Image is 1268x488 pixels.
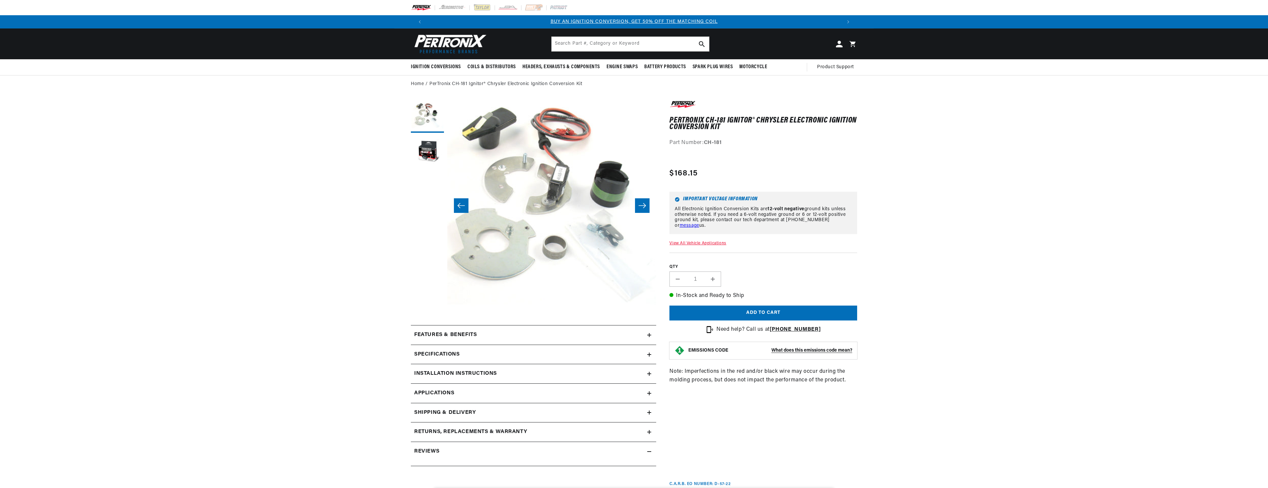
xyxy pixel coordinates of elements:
h2: Specifications [414,350,460,359]
summary: Product Support [817,59,857,75]
summary: Returns, Replacements & Warranty [411,422,656,442]
summary: Specifications [411,345,656,364]
span: Product Support [817,64,854,71]
div: 1 of 3 [426,18,842,25]
button: Translation missing: en.sections.announcements.previous_announcement [413,15,426,28]
input: Search Part #, Category or Keyword [552,37,709,51]
slideshow-component: Translation missing: en.sections.announcements.announcement_bar [394,15,874,28]
h2: Reviews [414,447,439,456]
a: [PHONE_NUMBER] [770,327,821,332]
strong: 12-volt negative [767,207,805,212]
h2: Shipping & Delivery [414,409,476,417]
a: View All Vehicle Applications [669,241,726,245]
img: Pertronix [411,32,487,55]
p: C.A.R.B. EO Number: D-57-22 [669,481,731,487]
p: In-Stock and Ready to Ship [669,292,857,300]
button: Slide right [635,198,650,213]
button: Add to cart [669,306,857,320]
nav: breadcrumbs [411,80,857,88]
h2: Installation instructions [414,369,497,378]
button: Load image 2 in gallery view [411,136,444,169]
summary: Coils & Distributors [464,59,519,75]
h1: PerTronix CH-181 Ignitor® Chrysler Electronic Ignition Conversion Kit [669,117,857,131]
a: BUY AN IGNITION CONVERSION, GET 50% OFF THE MATCHING COIL [551,19,718,24]
p: Need help? Call us at [716,325,821,334]
button: EMISSIONS CODEWhat does this emissions code mean? [688,348,852,354]
a: Applications [411,384,656,403]
span: $168.15 [669,168,698,179]
summary: Features & Benefits [411,325,656,345]
div: Part Number: [669,139,857,147]
span: Coils & Distributors [467,64,516,71]
media-gallery: Gallery Viewer [411,100,656,312]
summary: Battery Products [641,59,689,75]
span: Motorcycle [739,64,767,71]
a: message [680,223,699,228]
span: Applications [414,389,454,398]
span: Engine Swaps [607,64,638,71]
div: Announcement [426,18,842,25]
strong: EMISSIONS CODE [688,348,728,353]
div: Note: Imperfections in the red and/or black wire may occur during the molding process, but does n... [669,100,857,487]
label: QTY [669,264,857,270]
img: Emissions code [674,345,685,356]
h2: Returns, Replacements & Warranty [414,428,527,436]
span: Spark Plug Wires [693,64,733,71]
span: Ignition Conversions [411,64,461,71]
button: Search Part #, Category or Keyword [695,37,709,51]
h6: Important Voltage Information [675,197,852,202]
button: Load image 1 in gallery view [411,100,444,133]
a: PerTronix CH-181 Ignitor® Chrysler Electronic Ignition Conversion Kit [429,80,582,88]
summary: Installation instructions [411,364,656,383]
strong: CH-181 [704,140,722,145]
summary: Spark Plug Wires [689,59,736,75]
span: Headers, Exhausts & Components [522,64,600,71]
summary: Shipping & Delivery [411,403,656,422]
summary: Headers, Exhausts & Components [519,59,603,75]
button: Slide left [454,198,468,213]
summary: Engine Swaps [603,59,641,75]
a: Home [411,80,424,88]
summary: Ignition Conversions [411,59,464,75]
h2: Features & Benefits [414,331,477,339]
strong: What does this emissions code mean? [771,348,852,353]
span: Battery Products [644,64,686,71]
p: All Electronic Ignition Conversion Kits are ground kits unless otherwise noted. If you need a 6-v... [675,207,852,229]
summary: Reviews [411,442,656,461]
summary: Motorcycle [736,59,770,75]
button: Translation missing: en.sections.announcements.next_announcement [842,15,855,28]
